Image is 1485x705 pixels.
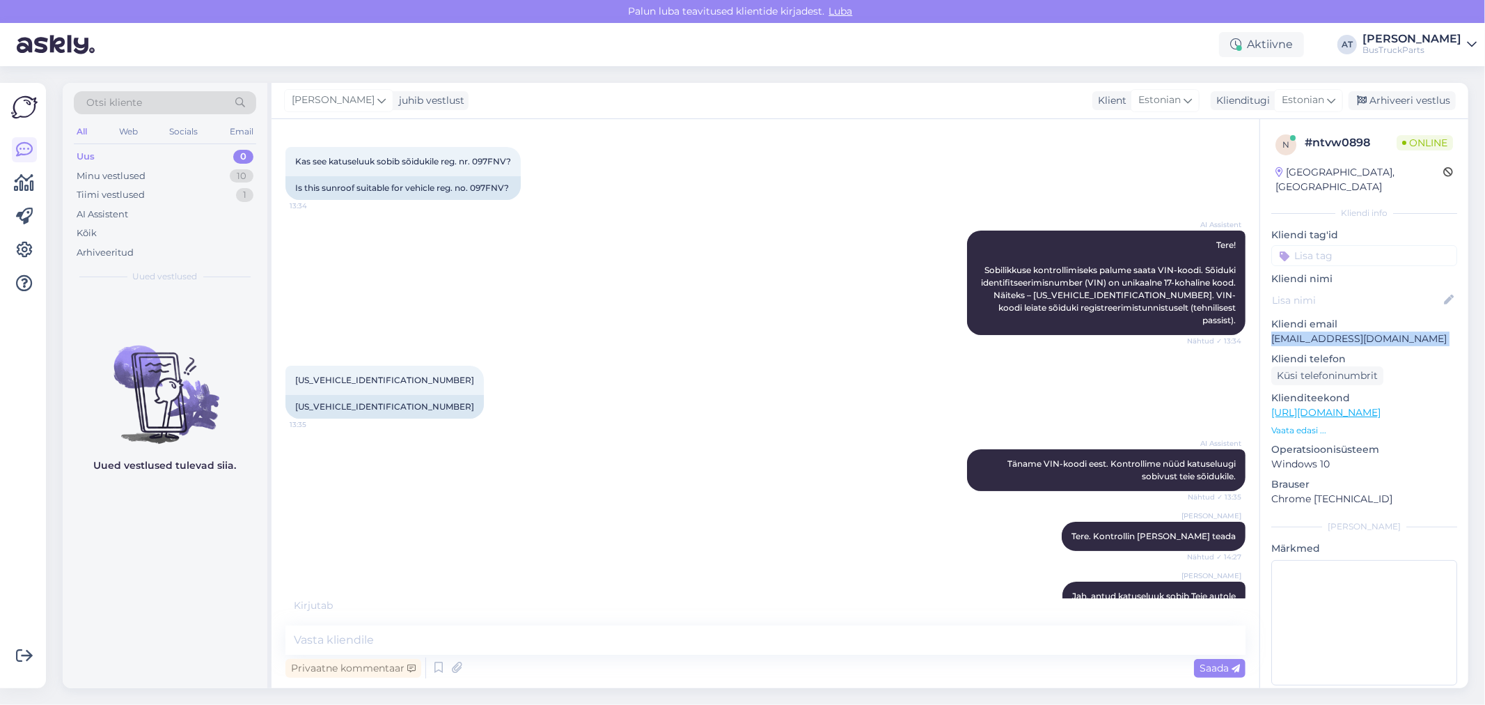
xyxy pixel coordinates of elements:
[1211,93,1270,108] div: Klienditugi
[285,659,421,678] div: Privaatne kommentaar
[1007,458,1238,481] span: Täname VIN-koodi eest. Kontrollime nüüd katuseluugi sobivust teie sõidukile.
[116,123,141,141] div: Web
[825,5,857,17] span: Luba
[1397,135,1453,150] span: Online
[1271,245,1457,266] input: Lisa tag
[335,599,337,612] span: .
[1362,33,1477,56] a: [PERSON_NAME]BusTruckParts
[86,95,142,110] span: Otsi kliente
[77,150,95,164] div: Uus
[1072,591,1236,601] span: Jah, antud katuseluuk sobib Teie autole
[1271,207,1457,219] div: Kliendi info
[1071,531,1236,541] span: Tere. Kontrollin [PERSON_NAME] teada
[1271,457,1457,472] p: Windows 10
[1271,442,1457,457] p: Operatsioonisüsteem
[74,123,90,141] div: All
[981,240,1238,325] span: Tere! Sobilikkuse kontrollimiseks palume saata VIN-koodi. Sõiduki identifitseerimisnumber (VIN) o...
[393,93,464,108] div: juhib vestlust
[1271,332,1457,346] p: [EMAIL_ADDRESS][DOMAIN_NAME]
[227,123,256,141] div: Email
[1271,520,1457,533] div: [PERSON_NAME]
[77,169,146,183] div: Minu vestlused
[63,320,267,446] img: No chats
[295,156,511,166] span: Kas see katuseluuk sobib sõidukile reg. nr. 097FNV?
[1200,662,1240,674] span: Saada
[1219,32,1304,57] div: Aktiivne
[1181,571,1241,581] span: [PERSON_NAME]
[1271,477,1457,492] p: Brauser
[1282,139,1289,150] span: n
[295,375,474,385] span: [US_VEHICLE_IDENTIFICATION_NUMBER]
[1271,272,1457,286] p: Kliendi nimi
[11,94,38,121] img: Askly Logo
[1271,352,1457,366] p: Kliendi telefon
[77,246,134,260] div: Arhiveeritud
[1337,35,1357,54] div: AT
[290,201,342,211] span: 13:34
[1362,33,1461,45] div: [PERSON_NAME]
[1271,492,1457,506] p: Chrome [TECHNICAL_ID]
[1271,366,1383,385] div: Küsi telefoninumbrit
[1349,91,1456,110] div: Arhiveeri vestlus
[333,599,335,612] span: .
[1092,93,1126,108] div: Klient
[1187,336,1241,346] span: Nähtud ✓ 13:34
[1271,424,1457,437] p: Vaata edasi ...
[133,270,198,283] span: Uued vestlused
[1362,45,1461,56] div: BusTruckParts
[236,188,253,202] div: 1
[166,123,201,141] div: Socials
[233,150,253,164] div: 0
[337,599,339,612] span: .
[1138,93,1181,108] span: Estonian
[1271,228,1457,242] p: Kliendi tag'id
[1272,293,1441,308] input: Lisa nimi
[1271,391,1457,405] p: Klienditeekond
[77,208,128,222] div: AI Assistent
[285,395,484,419] div: [US_VEHICLE_IDENTIFICATION_NUMBER]
[290,419,342,430] span: 13:35
[1188,492,1241,502] span: Nähtud ✓ 13:35
[1271,317,1457,332] p: Kliendi email
[1189,438,1241,449] span: AI Assistent
[1189,219,1241,230] span: AI Assistent
[1271,541,1457,556] p: Märkmed
[1282,93,1324,108] span: Estonian
[1187,552,1241,562] span: Nähtud ✓ 14:27
[77,188,145,202] div: Tiimi vestlused
[292,93,375,108] span: [PERSON_NAME]
[285,176,521,200] div: Is this sunroof suitable for vehicle reg. no. 097FNV?
[1181,511,1241,521] span: [PERSON_NAME]
[230,169,253,183] div: 10
[285,598,1246,613] div: Kirjutab
[1271,406,1381,419] a: [URL][DOMAIN_NAME]
[1275,165,1443,194] div: [GEOGRAPHIC_DATA], [GEOGRAPHIC_DATA]
[77,226,97,240] div: Kõik
[1305,134,1397,151] div: # ntvw0898
[94,458,237,473] p: Uued vestlused tulevad siia.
